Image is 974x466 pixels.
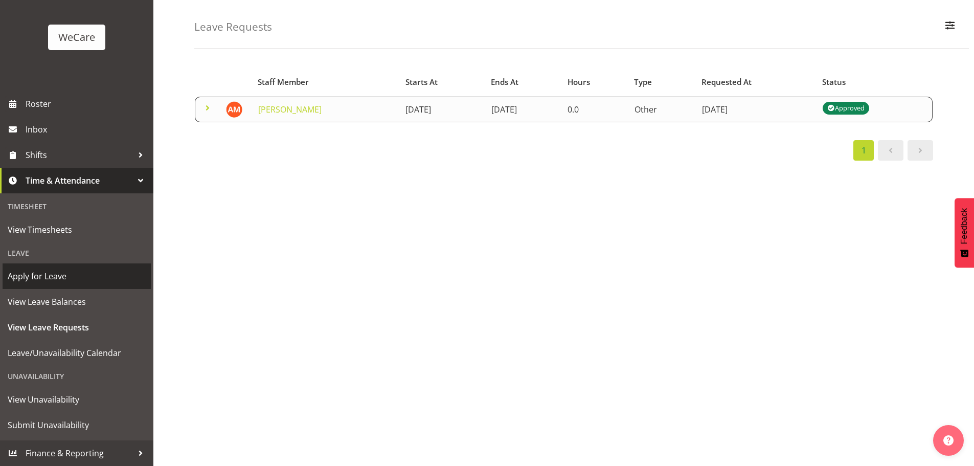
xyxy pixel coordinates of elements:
[939,16,961,38] button: Filter Employees
[827,102,864,114] div: Approved
[8,417,146,433] span: Submit Unavailability
[26,446,133,461] span: Finance & Reporting
[8,320,146,335] span: View Leave Requests
[8,345,146,361] span: Leave/Unavailability Calendar
[485,97,562,122] td: [DATE]
[26,147,133,163] span: Shifts
[399,97,485,122] td: [DATE]
[226,101,242,118] img: ashley-mendoza11508.jpg
[822,76,927,88] div: Status
[3,242,151,263] div: Leave
[8,392,146,407] span: View Unavailability
[26,173,133,188] span: Time & Attendance
[960,208,969,244] span: Feedback
[943,435,954,446] img: help-xxl-2.png
[491,76,556,88] div: Ends At
[3,315,151,340] a: View Leave Requests
[26,122,148,137] span: Inbox
[3,263,151,289] a: Apply for Leave
[561,97,628,122] td: 0.0
[3,366,151,387] div: Unavailability
[258,76,394,88] div: Staff Member
[628,97,696,122] td: Other
[3,387,151,412] a: View Unavailability
[696,97,817,122] td: [DATE]
[3,196,151,217] div: Timesheet
[8,222,146,237] span: View Timesheets
[26,96,148,112] span: Roster
[568,76,622,88] div: Hours
[701,76,810,88] div: Requested At
[8,269,146,284] span: Apply for Leave
[955,198,974,268] button: Feedback - Show survey
[258,104,322,115] a: [PERSON_NAME]
[3,289,151,315] a: View Leave Balances
[405,76,479,88] div: Starts At
[58,30,95,45] div: WeCare
[3,217,151,242] a: View Timesheets
[3,412,151,438] a: Submit Unavailability
[634,76,690,88] div: Type
[8,294,146,309] span: View Leave Balances
[3,340,151,366] a: Leave/Unavailability Calendar
[194,21,272,33] h4: Leave Requests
